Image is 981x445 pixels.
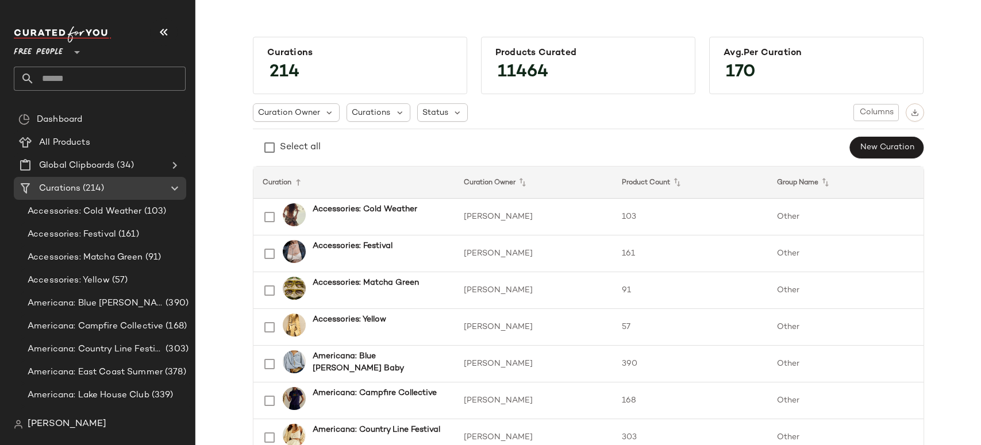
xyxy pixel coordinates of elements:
img: 94919339_072_0 [283,314,306,336]
span: Accessories: Cold Weather [28,205,142,218]
img: 100047927_040_a [283,387,306,410]
td: 390 [613,346,768,382]
td: Other [768,235,923,272]
b: Accessories: Matcha Green [313,277,419,289]
button: New Curation [849,137,924,158]
span: Global Clipboards [39,159,114,172]
span: (390) [87,412,112,425]
span: (34) [114,159,134,172]
span: Columns [859,108,893,117]
span: Accessories: Festival [28,228,116,241]
span: (378) [163,366,186,379]
td: [PERSON_NAME] [455,235,613,272]
span: (161) [116,228,139,241]
span: Americana: Country Line Festival [28,343,163,356]
td: 161 [613,235,768,272]
div: Curations [267,48,453,59]
span: Accessories: Matcha Green [28,251,143,264]
span: Americana: Campfire Collective [28,320,163,333]
span: Free People [14,39,63,60]
td: Other [768,382,923,419]
th: Curation Owner [455,167,613,199]
span: Americana: Blue [PERSON_NAME] Baby [28,297,163,310]
b: Americana: Campfire Collective [313,387,437,399]
span: [PERSON_NAME] [28,417,106,431]
div: Avg.per Curation [724,48,909,59]
span: 11464 [486,52,560,93]
img: svg%3e [14,420,23,429]
td: Other [768,309,923,346]
img: cfy_white_logo.C9jOOHJF.svg [14,26,111,42]
td: 103 [613,199,768,235]
span: (91) [143,251,161,264]
td: [PERSON_NAME] [455,199,613,235]
td: [PERSON_NAME] [455,272,613,309]
th: Product Count [613,167,768,199]
td: [PERSON_NAME] [455,382,613,419]
span: Curations [39,182,80,195]
span: 214 [258,52,311,93]
img: 81771081_034_0 [283,277,306,300]
td: Other [768,272,923,309]
img: 103037461_007_0 [283,240,306,263]
span: 170 [714,52,767,93]
span: Dashboard [37,113,82,126]
span: (103) [142,205,167,218]
b: Accessories: Cold Weather [313,203,417,215]
span: Americana: Lake House Club [28,389,149,402]
span: (168) [163,320,187,333]
img: 101582724_030_i [283,203,306,226]
td: 57 [613,309,768,346]
span: (303) [163,343,188,356]
button: Columns [853,104,898,121]
span: Accessories: Yellow [28,274,110,287]
td: Other [768,346,923,382]
div: Products Curated [495,48,681,59]
b: Americana: Blue [PERSON_NAME] Baby [313,350,441,374]
td: [PERSON_NAME] [455,346,613,382]
div: Select all [280,141,321,154]
b: Accessories: Festival [313,240,393,252]
td: Other [768,199,923,235]
span: New Curation [859,143,914,152]
td: 168 [613,382,768,419]
span: Curations [352,107,390,119]
span: (339) [149,389,174,402]
span: (390) [163,297,188,310]
img: svg%3e [911,109,919,117]
td: [PERSON_NAME] [455,309,613,346]
b: Accessories: Yellow [313,314,386,326]
td: 91 [613,272,768,309]
span: (214) [80,182,104,195]
span: Curation Owner [258,107,320,119]
img: svg%3e [18,114,30,125]
span: Americana LP [28,412,87,425]
span: Status [422,107,448,119]
b: Americana: Country Line Festival [313,424,440,436]
span: Americana: East Coast Summer [28,366,163,379]
span: All Products [39,136,90,149]
th: Group Name [768,167,923,199]
img: 101180578_092_e [283,350,306,373]
span: (57) [110,274,128,287]
th: Curation [253,167,455,199]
